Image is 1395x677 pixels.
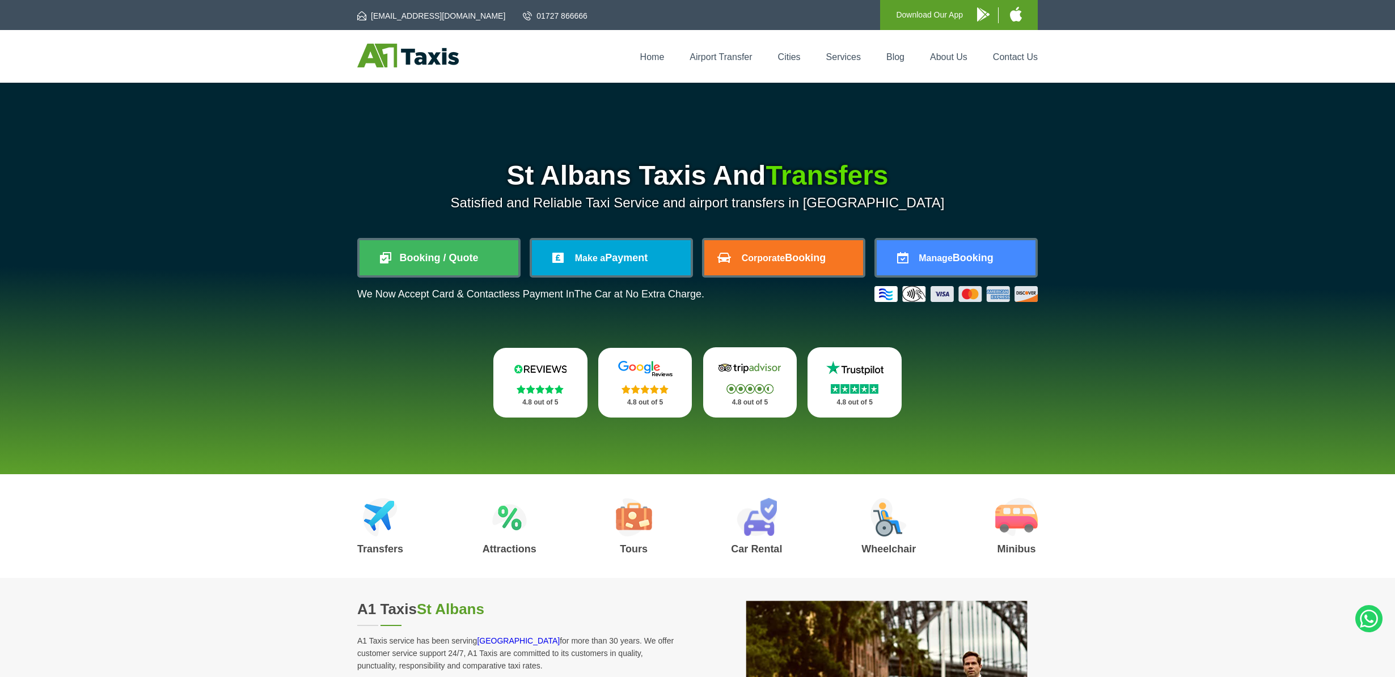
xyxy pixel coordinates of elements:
a: 01727 866666 [523,10,587,22]
a: About Us [930,52,967,62]
h3: Transfers [357,544,403,554]
h3: Minibus [995,544,1038,554]
span: Transfers [766,160,888,190]
a: Reviews.io Stars 4.8 out of 5 [493,348,587,418]
img: Reviews.io [506,360,574,377]
a: CorporateBooking [704,240,863,275]
span: Corporate [742,253,785,263]
img: Google [611,360,679,377]
img: Tours [616,498,652,537]
h3: Wheelchair [861,544,916,554]
a: Home [640,52,665,62]
img: A1 Taxis Android App [977,7,990,22]
a: ManageBooking [877,240,1035,275]
p: Download Our App [896,8,963,22]
a: Airport Transfer [690,52,752,62]
h1: St Albans Taxis And [357,162,1038,189]
img: Attractions [492,498,527,537]
p: 4.8 out of 5 [506,395,575,410]
p: 4.8 out of 5 [820,395,889,410]
a: [EMAIL_ADDRESS][DOMAIN_NAME] [357,10,505,22]
a: Booking / Quote [360,240,518,275]
img: Minibus [995,498,1038,537]
a: Contact Us [993,52,1038,62]
a: Blog [886,52,904,62]
span: Manage [919,253,953,263]
span: St Albans [417,601,484,618]
a: Google Stars 4.8 out of 5 [598,348,692,418]
p: 4.8 out of 5 [611,395,680,410]
h3: Attractions [483,544,536,554]
h2: A1 Taxis [357,601,684,618]
span: The Car at No Extra Charge. [574,288,704,300]
img: Stars [517,385,564,394]
img: A1 Taxis iPhone App [1010,7,1022,22]
p: A1 Taxis service has been serving for more than 30 years. We offer customer service support 24/7,... [357,635,684,672]
img: Stars [831,384,878,394]
a: Make aPayment [532,240,691,275]
p: 4.8 out of 5 [716,395,785,410]
img: Trustpilot [821,360,889,377]
p: Satisfied and Reliable Taxi Service and airport transfers in [GEOGRAPHIC_DATA] [357,195,1038,211]
img: A1 Taxis St Albans LTD [357,44,459,67]
img: Tripadvisor [716,360,784,377]
img: Credit And Debit Cards [874,286,1038,302]
a: [GEOGRAPHIC_DATA] [477,636,560,645]
img: Car Rental [737,498,777,537]
img: Stars [622,385,669,394]
img: Stars [726,384,773,394]
h3: Tours [616,544,652,554]
p: We Now Accept Card & Contactless Payment In [357,288,704,300]
a: Tripadvisor Stars 4.8 out of 5 [703,347,797,418]
h3: Car Rental [731,544,782,554]
img: Airport Transfers [363,498,398,537]
a: Services [826,52,861,62]
a: Cities [778,52,801,62]
img: Wheelchair [870,498,907,537]
a: Trustpilot Stars 4.8 out of 5 [808,347,902,418]
span: Make a [575,253,605,263]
